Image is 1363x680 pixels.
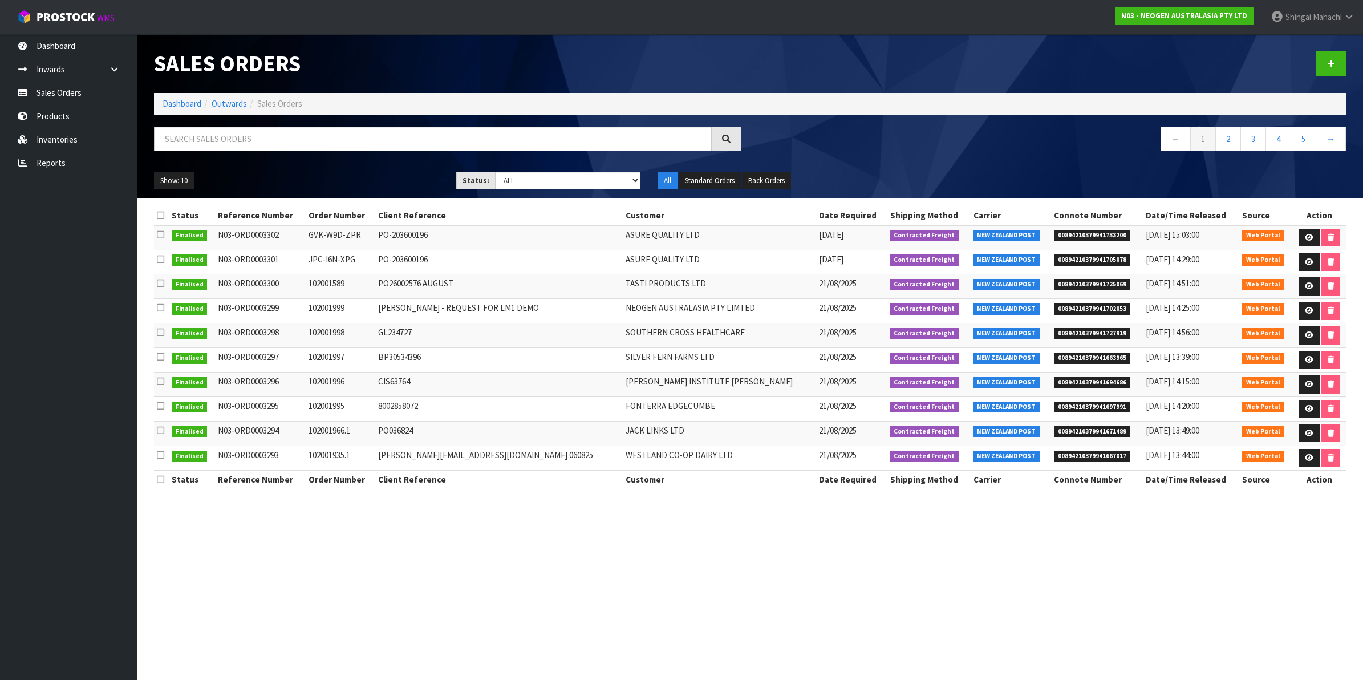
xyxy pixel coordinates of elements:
td: 8002858072 [375,397,623,422]
a: → [1316,127,1346,151]
span: Finalised [172,426,208,438]
span: NEW ZEALAND POST [973,402,1040,413]
th: Connote Number [1051,207,1143,225]
th: Client Reference [375,470,623,488]
th: Source [1239,207,1293,225]
span: [DATE] [819,254,843,265]
td: CIS63764 [375,373,623,397]
span: 00894210379941667017 [1054,451,1130,462]
a: 5 [1291,127,1316,151]
td: N03-ORD0003295 [215,397,306,422]
span: [DATE] 14:20:00 [1146,400,1199,411]
span: Web Portal [1242,377,1284,388]
span: Mahachi [1313,11,1342,22]
th: Date Required [816,207,887,225]
td: GL234727 [375,323,623,348]
th: Customer [623,207,816,225]
span: [DATE] 14:25:00 [1146,302,1199,313]
a: 4 [1265,127,1291,151]
td: [PERSON_NAME] INSTITUTE [PERSON_NAME] [623,373,816,397]
span: Finalised [172,402,208,413]
small: WMS [97,13,115,23]
span: Shingai [1285,11,1311,22]
span: 00894210379941727919 [1054,328,1130,339]
img: cube-alt.png [17,10,31,24]
span: 21/08/2025 [819,302,857,313]
th: Shipping Method [887,470,971,488]
th: Reference Number [215,470,306,488]
th: Customer [623,470,816,488]
span: NEW ZEALAND POST [973,254,1040,266]
span: NEW ZEALAND POST [973,353,1040,364]
td: 102001999 [306,299,375,323]
span: [DATE] 14:29:00 [1146,254,1199,265]
span: NEW ZEALAND POST [973,377,1040,388]
td: 102001997 [306,348,375,373]
th: Date Required [816,470,887,488]
td: 102001998 [306,323,375,348]
th: Reference Number [215,207,306,225]
span: Contracted Freight [890,377,959,388]
span: 00894210379941663965 [1054,353,1130,364]
span: NEW ZEALAND POST [973,451,1040,462]
span: Finalised [172,328,208,339]
button: Show: 10 [154,172,194,190]
span: ProStock [36,10,95,25]
span: Web Portal [1242,254,1284,266]
a: 2 [1215,127,1241,151]
input: Search sales orders [154,127,712,151]
th: Carrier [971,207,1052,225]
nav: Page navigation [758,127,1346,155]
td: PO036824 [375,421,623,446]
span: Contracted Freight [890,402,959,413]
th: Connote Number [1051,470,1143,488]
strong: N03 - NEOGEN AUSTRALASIA PTY LTD [1121,11,1247,21]
span: [DATE] 14:56:00 [1146,327,1199,338]
td: N03-ORD0003293 [215,446,306,470]
span: Web Portal [1242,328,1284,339]
span: NEW ZEALAND POST [973,230,1040,241]
td: 102001935.1 [306,446,375,470]
td: [PERSON_NAME] - REQUEST FOR LM1 DEMO [375,299,623,323]
a: Outwards [212,98,247,109]
span: Web Portal [1242,230,1284,241]
th: Action [1293,470,1346,488]
span: Finalised [172,279,208,290]
span: Finalised [172,353,208,364]
td: N03-ORD0003297 [215,348,306,373]
button: Standard Orders [679,172,741,190]
td: PO-203600196 [375,250,623,274]
span: [DATE] 13:49:00 [1146,425,1199,436]
span: Contracted Freight [890,230,959,241]
td: 102001589 [306,274,375,299]
span: Web Portal [1242,353,1284,364]
td: ASURE QUALITY LTD [623,225,816,250]
th: Status [169,207,215,225]
button: All [658,172,678,190]
th: Order Number [306,470,375,488]
td: N03-ORD0003294 [215,421,306,446]
span: 00894210379941671489 [1054,426,1130,438]
span: Contracted Freight [890,303,959,315]
span: 21/08/2025 [819,376,857,387]
span: Web Portal [1242,426,1284,438]
span: NEW ZEALAND POST [973,279,1040,290]
a: 3 [1240,127,1266,151]
span: [DATE] 13:44:00 [1146,450,1199,460]
span: Finalised [172,303,208,315]
span: 21/08/2025 [819,351,857,362]
span: [DATE] 13:39:00 [1146,351,1199,362]
th: Date/Time Released [1143,470,1239,488]
span: Contracted Freight [890,426,959,438]
a: 1 [1190,127,1216,151]
span: 00894210379941725069 [1054,279,1130,290]
td: SILVER FERN FARMS LTD [623,348,816,373]
td: PO-203600196 [375,225,623,250]
span: NEW ZEALAND POST [973,426,1040,438]
td: SOUTHERN CROSS HEALTHCARE [623,323,816,348]
span: Finalised [172,377,208,388]
span: 21/08/2025 [819,327,857,338]
td: GVK-W9D-ZPR [306,225,375,250]
span: Web Portal [1242,303,1284,315]
span: Contracted Freight [890,451,959,462]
